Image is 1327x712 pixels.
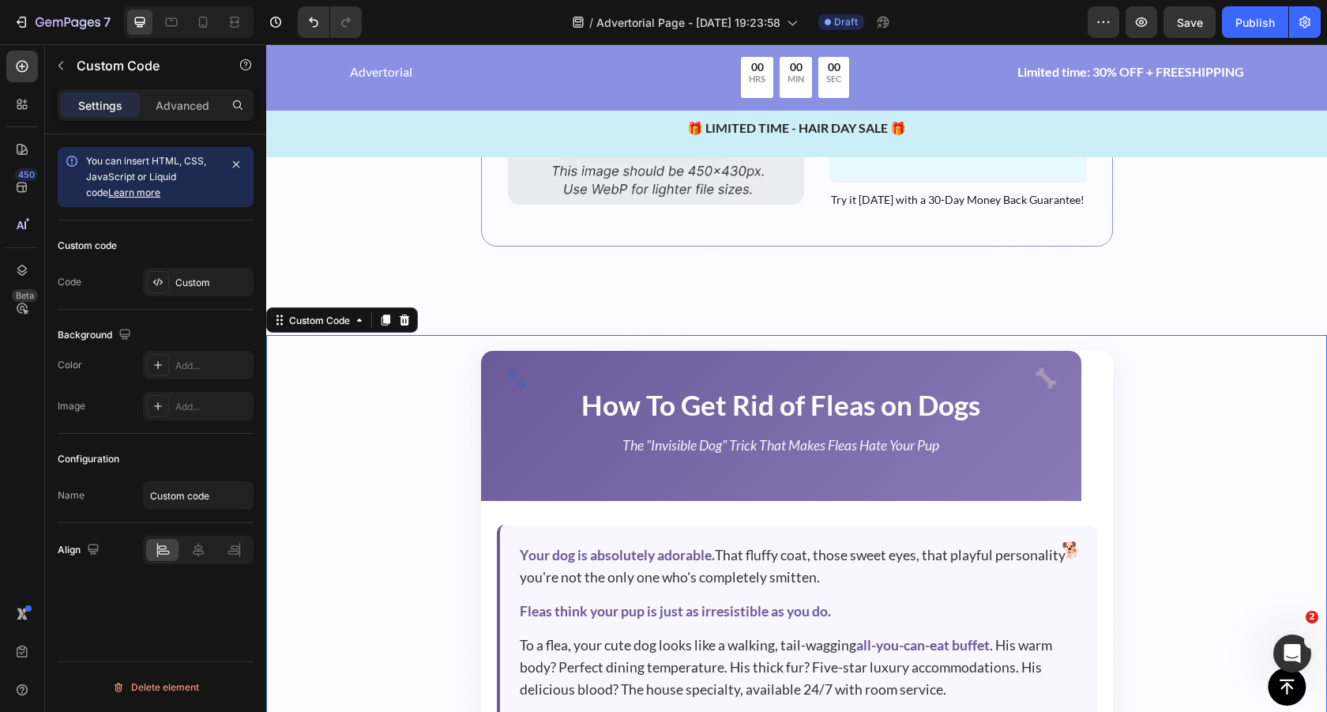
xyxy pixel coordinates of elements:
[58,452,119,466] div: Configuration
[565,149,818,162] span: Try it [DATE] with a 30-Day Money Back Guarantee!
[1177,16,1203,29] span: Save
[20,269,87,284] div: Custom Code
[254,500,811,544] p: That fluffy coat, those sweet eyes, that playful personality - you're not the only one who's comp...
[1222,6,1288,38] button: Publish
[1163,6,1216,38] button: Save
[175,276,250,290] div: Custom
[231,390,799,413] p: The "Invisible Dog" Trick That Makes Fleas Hate Your Pup
[108,186,160,198] a: Learn more
[58,358,82,372] div: Color
[15,168,38,181] div: 450
[231,338,799,382] h1: How To Get Rid of Fleas on Dogs
[58,399,85,413] div: Image
[254,503,449,519] strong: Your dog is absolutely adorable.
[175,359,250,373] div: Add...
[834,15,858,29] span: Draft
[86,155,206,198] span: You can insert HTML, CSS, JavaScript or Liquid code
[1306,611,1318,623] span: 2
[254,559,565,575] strong: Fleas think your pup is just as irresistible as you do.
[1235,14,1275,31] div: Publish
[58,239,117,253] div: Custom code
[175,400,250,414] div: Add...
[6,6,118,38] button: 7
[590,593,724,609] strong: all-you-can-eat buffet
[103,13,111,32] p: 7
[77,56,211,75] p: Custom Code
[1273,635,1311,672] iframe: Intercom live chat
[58,275,81,289] div: Code
[58,488,85,503] div: Name
[156,97,209,114] p: Advanced
[58,325,134,346] div: Background
[589,14,593,31] span: /
[12,289,38,302] div: Beta
[266,44,1327,712] iframe: To enrich screen reader interactions, please activate Accessibility in Grammarly extension settings
[112,678,199,697] div: Delete element
[298,6,362,38] div: Undo/Redo
[596,14,780,31] span: Advertorial Page - [DATE] 19:23:58
[78,97,122,114] p: Settings
[58,675,254,700] button: Delete element
[58,540,103,561] div: Align
[254,590,811,657] p: To a flea, your cute dog looks like a walking, tail-wagging . His warm body? Perfect dining tempe...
